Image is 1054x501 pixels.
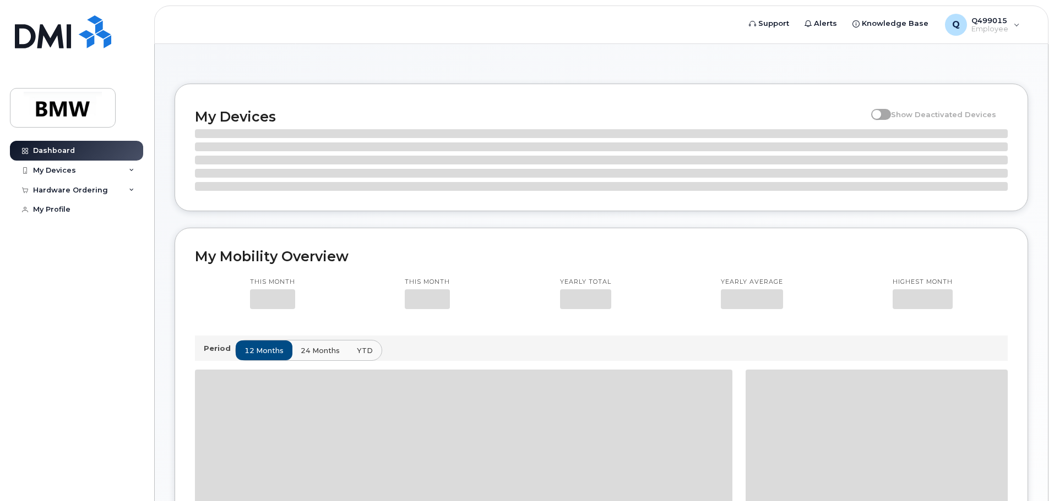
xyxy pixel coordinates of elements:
p: This month [405,278,450,287]
p: Period [204,343,235,354]
h2: My Mobility Overview [195,248,1008,265]
span: Show Deactivated Devices [891,110,996,119]
p: Yearly average [721,278,783,287]
span: YTD [357,345,373,356]
p: This month [250,278,295,287]
h2: My Devices [195,108,866,125]
p: Highest month [893,278,953,287]
p: Yearly total [560,278,611,287]
input: Show Deactivated Devices [871,104,880,113]
span: 24 months [301,345,340,356]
